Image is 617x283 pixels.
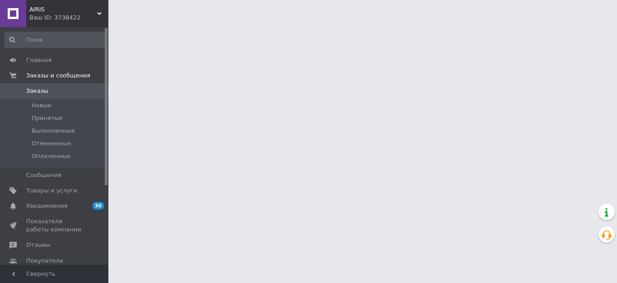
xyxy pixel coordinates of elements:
span: AIRIS [29,5,97,14]
span: Новые [32,101,51,110]
span: Заказы и сообщения [26,72,90,80]
span: Заказы [26,87,48,95]
span: Выполненные [32,127,75,135]
span: Товары и услуги [26,187,77,195]
span: Главная [26,56,51,64]
span: Покупатели [26,257,63,265]
input: Поиск [5,32,107,48]
span: Отмененные [32,139,71,148]
span: Принятые [32,114,63,122]
span: Отзывы [26,241,50,249]
div: Ваш ID: 3738422 [29,14,108,22]
span: Показатели работы компании [26,217,84,234]
span: Сообщения [26,171,61,179]
span: Оплаченные [32,152,70,160]
span: 30 [93,202,104,210]
span: Уведомления [26,202,67,210]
